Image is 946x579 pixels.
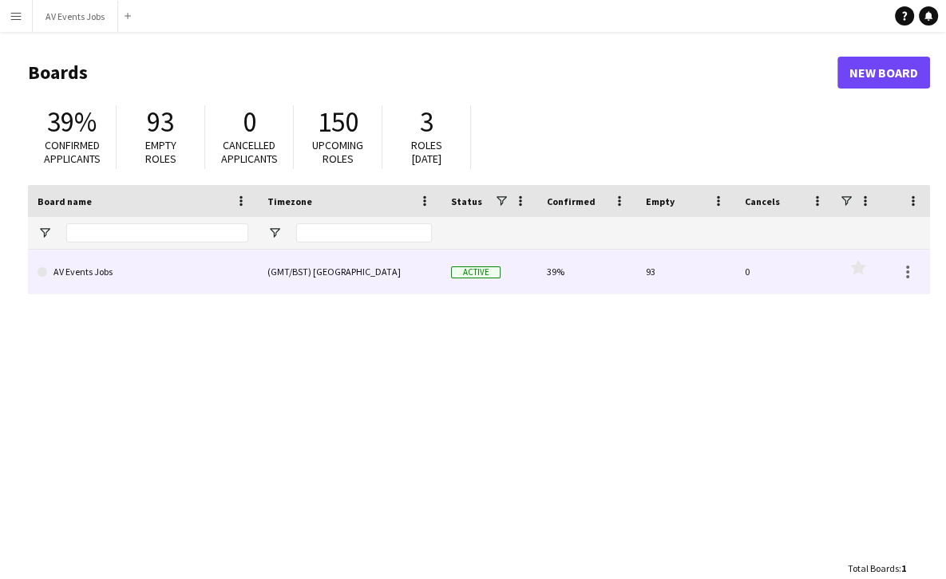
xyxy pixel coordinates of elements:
span: 1 [901,562,906,574]
span: Roles [DATE] [411,138,442,166]
span: Upcoming roles [312,138,363,166]
span: Confirmed applicants [44,138,101,166]
span: Empty [646,195,675,207]
span: Cancels [745,195,780,207]
span: Board name [38,195,92,207]
a: AV Events Jobs [38,250,248,294]
h1: Boards [28,61,837,85]
span: 39% [47,104,97,140]
span: Empty roles [145,138,176,166]
div: 39% [537,250,636,293]
button: AV Events Jobs [33,1,118,32]
button: Open Filter Menu [38,226,52,240]
div: 93 [636,250,735,293]
span: Timezone [267,195,312,207]
span: Cancelled applicants [221,138,278,166]
span: Active [451,266,501,278]
div: (GMT/BST) [GEOGRAPHIC_DATA] [258,250,441,293]
span: 93 [147,104,174,140]
div: 0 [735,250,834,293]
span: 0 [243,104,256,140]
input: Timezone Filter Input [296,223,432,242]
a: New Board [837,57,930,89]
button: Open Filter Menu [267,226,282,240]
input: Board name Filter Input [66,223,248,242]
span: 150 [318,104,358,140]
span: 3 [420,104,433,140]
span: Status [451,195,482,207]
span: Confirmed [547,195,596,207]
span: Total Boards [848,562,899,574]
